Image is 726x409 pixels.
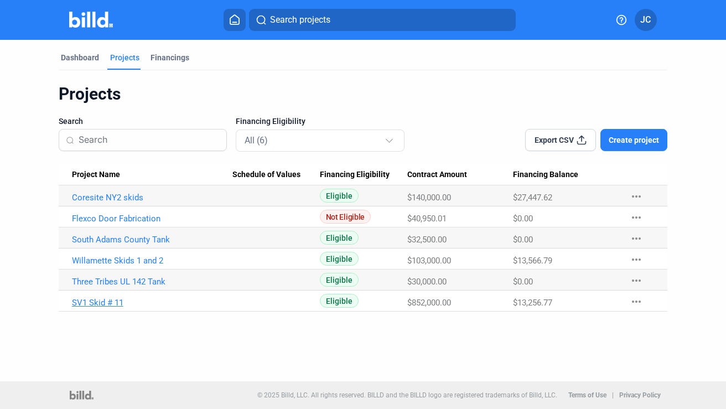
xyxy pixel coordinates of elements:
[630,211,643,224] mat-icon: more_horiz
[70,391,94,400] img: logo
[513,193,552,203] span: $27,447.62
[619,391,661,399] b: Privacy Policy
[232,170,300,180] span: Schedule of Values
[236,116,305,127] span: Financing Eligibility
[407,256,451,266] span: $103,000.00
[72,298,233,308] a: SV1 Skid # 11
[630,295,643,308] mat-icon: more_horiz
[407,277,447,287] span: $30,000.00
[513,214,533,224] span: $0.00
[513,170,619,180] div: Financing Balance
[232,170,320,180] div: Schedule of Values
[630,232,643,245] mat-icon: more_horiz
[72,170,120,180] span: Project Name
[513,277,533,287] span: $0.00
[257,391,557,399] p: © 2025 Billd, LLC. All rights reserved. BILLD and the BILLD logo are registered trademarks of Bil...
[79,128,220,152] input: Search
[513,235,533,245] span: $0.00
[513,170,578,180] span: Financing Balance
[72,170,233,180] div: Project Name
[320,294,359,308] span: Eligible
[612,391,614,399] p: |
[635,9,657,31] button: JC
[151,52,189,63] div: Financings
[59,116,83,127] span: Search
[407,235,447,245] span: $32,500.00
[513,256,552,266] span: $13,566.79
[630,190,643,203] mat-icon: more_horiz
[249,9,516,31] button: Search projects
[320,252,359,266] span: Eligible
[72,277,233,287] a: Three Tribes UL 142 Tank
[513,298,552,308] span: $13,256.77
[320,231,359,245] span: Eligible
[640,13,651,27] span: JC
[245,135,268,146] mat-select-trigger: All (6)
[630,253,643,266] mat-icon: more_horiz
[72,193,233,203] a: Coresite NY2 skids
[320,170,407,180] div: Financing Eligibility
[72,256,233,266] a: Willamette Skids 1 and 2
[630,274,643,287] mat-icon: more_horiz
[407,170,467,180] span: Contract Amount
[72,214,233,224] a: Flexco Door Fabrication
[609,134,659,146] span: Create project
[407,170,513,180] div: Contract Amount
[69,12,113,28] img: Billd Company Logo
[110,52,139,63] div: Projects
[320,189,359,203] span: Eligible
[407,298,451,308] span: $852,000.00
[320,210,371,224] span: Not Eligible
[320,273,359,287] span: Eligible
[320,170,390,180] span: Financing Eligibility
[600,129,667,151] button: Create project
[72,235,233,245] a: South Adams County Tank
[407,193,451,203] span: $140,000.00
[61,52,99,63] div: Dashboard
[568,391,606,399] b: Terms of Use
[525,129,596,151] button: Export CSV
[270,13,330,27] span: Search projects
[535,134,574,146] span: Export CSV
[59,84,668,105] div: Projects
[407,214,447,224] span: $40,950.01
